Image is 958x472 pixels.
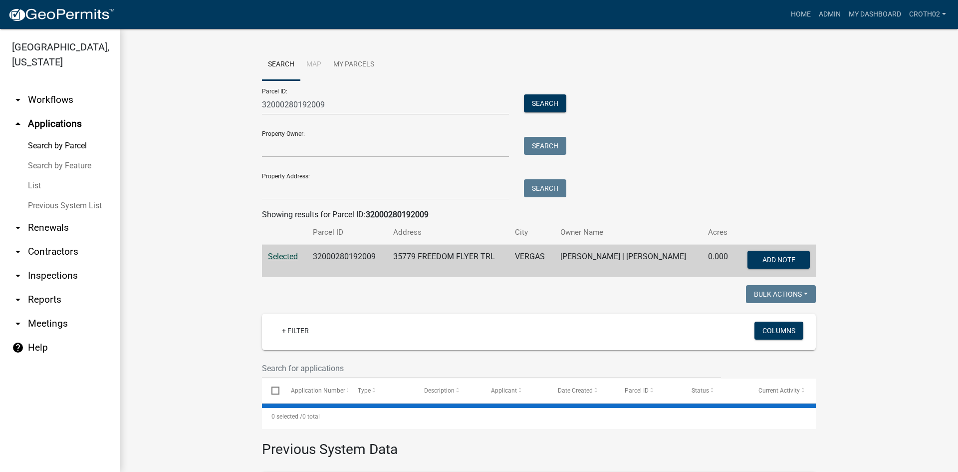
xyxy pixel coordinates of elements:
[12,294,24,306] i: arrow_drop_down
[262,209,816,221] div: Showing results for Parcel ID:
[262,429,816,460] h3: Previous System Data
[905,5,950,24] a: croth02
[625,387,649,394] span: Parcel ID
[387,245,509,278] td: 35779 FREEDOM FLYER TRL
[702,245,736,278] td: 0.000
[491,387,517,394] span: Applicant
[481,379,548,403] datatable-header-cell: Applicant
[291,387,345,394] span: Application Number
[366,210,429,219] strong: 32000280192009
[702,221,736,244] th: Acres
[554,221,702,244] th: Owner Name
[348,379,415,403] datatable-header-cell: Type
[387,221,509,244] th: Address
[815,5,845,24] a: Admin
[746,285,816,303] button: Bulk Actions
[524,137,566,155] button: Search
[12,246,24,258] i: arrow_drop_down
[274,322,317,340] a: + Filter
[327,49,380,81] a: My Parcels
[509,221,554,244] th: City
[787,5,815,24] a: Home
[271,413,302,420] span: 0 selected /
[12,118,24,130] i: arrow_drop_up
[358,387,371,394] span: Type
[307,221,387,244] th: Parcel ID
[558,387,593,394] span: Date Created
[749,379,816,403] datatable-header-cell: Current Activity
[307,245,387,278] td: 32000280192009
[424,387,455,394] span: Description
[262,358,721,379] input: Search for applications
[12,222,24,234] i: arrow_drop_down
[548,379,615,403] datatable-header-cell: Date Created
[682,379,749,403] datatable-header-cell: Status
[554,245,702,278] td: [PERSON_NAME] | [PERSON_NAME]
[747,251,810,269] button: Add Note
[262,379,281,403] datatable-header-cell: Select
[762,256,795,264] span: Add Note
[845,5,905,24] a: My Dashboard
[12,342,24,354] i: help
[524,94,566,112] button: Search
[262,49,300,81] a: Search
[12,318,24,330] i: arrow_drop_down
[758,387,800,394] span: Current Activity
[754,322,803,340] button: Columns
[509,245,554,278] td: VERGAS
[615,379,682,403] datatable-header-cell: Parcel ID
[262,404,816,429] div: 0 total
[524,179,566,197] button: Search
[12,270,24,282] i: arrow_drop_down
[281,379,348,403] datatable-header-cell: Application Number
[268,252,298,261] a: Selected
[692,387,709,394] span: Status
[415,379,481,403] datatable-header-cell: Description
[12,94,24,106] i: arrow_drop_down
